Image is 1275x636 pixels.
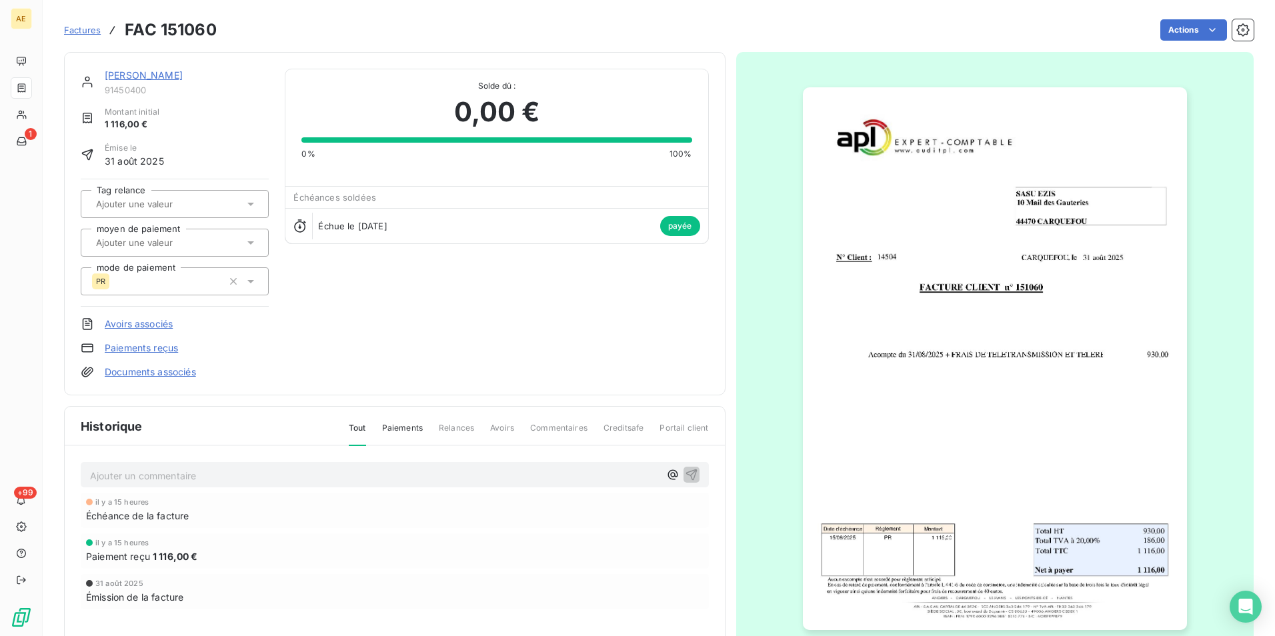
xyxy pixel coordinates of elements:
span: Paiement reçu [86,549,150,563]
h3: FAC 151060 [125,18,217,42]
span: PR [96,277,105,285]
span: Échéance de la facture [86,509,189,523]
span: Échéances soldées [293,192,376,203]
img: invoice_thumbnail [803,87,1187,630]
span: il y a 15 heures [95,498,149,506]
span: Historique [81,417,143,435]
span: Émission de la facture [86,590,183,604]
span: 100% [670,148,692,160]
a: Paiements reçus [105,341,178,355]
span: Paiements [382,422,423,445]
span: 31 août 2025 [105,154,164,168]
img: Logo LeanPay [11,607,32,628]
span: Émise le [105,142,164,154]
span: 1 [25,128,37,140]
input: Ajouter une valeur [95,237,229,249]
span: 31 août 2025 [95,579,143,587]
span: 1 116,00 € [105,118,159,131]
span: Échue le [DATE] [318,221,387,231]
span: Avoirs [490,422,514,445]
a: Documents associés [105,365,196,379]
span: Creditsafe [603,422,644,445]
span: 0,00 € [454,92,540,132]
a: [PERSON_NAME] [105,69,183,81]
span: 1 116,00 € [153,549,198,563]
span: Tout [349,422,366,446]
span: Relances [439,422,474,445]
span: il y a 15 heures [95,539,149,547]
span: Commentaires [530,422,587,445]
div: Open Intercom Messenger [1230,591,1262,623]
span: Factures [64,25,101,35]
span: payée [660,216,700,236]
span: Portail client [660,422,708,445]
span: 0% [301,148,315,160]
input: Ajouter une valeur [95,198,229,210]
button: Actions [1160,19,1227,41]
span: Montant initial [105,106,159,118]
div: AE [11,8,32,29]
a: Factures [64,23,101,37]
a: Avoirs associés [105,317,173,331]
span: +99 [14,487,37,499]
span: 91450400 [105,85,269,95]
span: Solde dû : [301,80,692,92]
